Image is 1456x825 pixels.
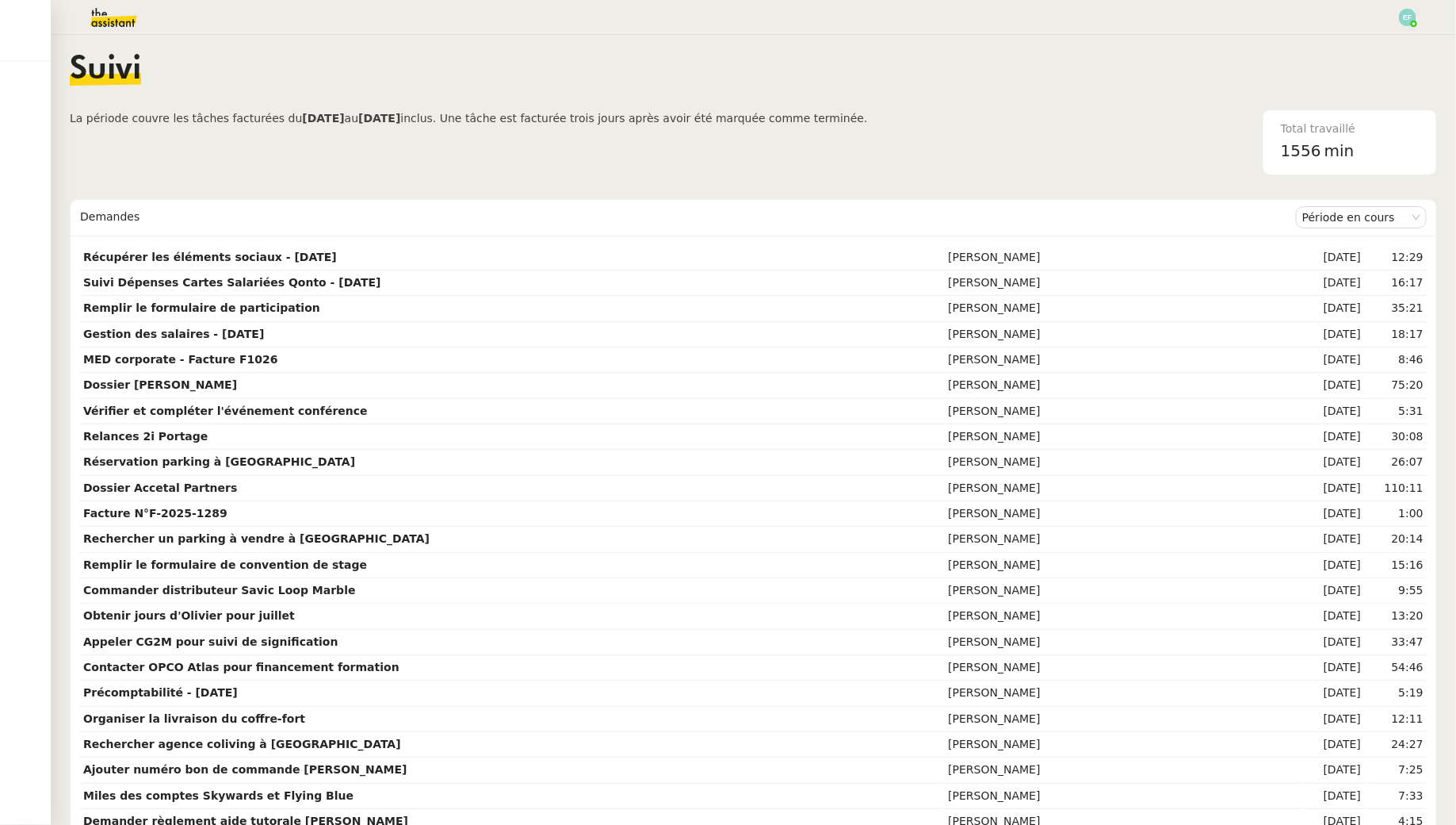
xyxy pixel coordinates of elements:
span: La période couvre les tâches facturées du [70,112,302,125]
b: [DATE] [302,112,344,125]
td: 7:33 [1364,784,1427,809]
strong: Organiser la livraison du coffre-fort [83,712,305,725]
td: [DATE] [1304,681,1364,706]
td: [PERSON_NAME] [945,399,1304,424]
td: [PERSON_NAME] [945,347,1304,373]
td: 12:29 [1364,245,1427,271]
td: 75:20 [1364,373,1427,398]
td: [DATE] [1304,424,1364,450]
td: 12:11 [1364,707,1427,732]
td: 1:00 [1364,501,1427,527]
td: [DATE] [1304,399,1364,424]
strong: Vérifier et compléter l'événement conférence [83,405,368,417]
strong: Rechercher un parking à vendre à [GEOGRAPHIC_DATA] [83,532,430,545]
td: [PERSON_NAME] [945,476,1304,501]
td: 8:46 [1364,347,1427,373]
b: [DATE] [358,112,400,125]
td: [DATE] [1304,707,1364,732]
td: [PERSON_NAME] [945,784,1304,809]
td: 5:19 [1364,681,1427,706]
td: 26:07 [1364,450,1427,475]
td: [PERSON_NAME] [945,271,1304,296]
strong: Suivi Dépenses Cartes Salariées Qonto - [DATE] [83,276,381,289]
div: Demandes [80,201,1296,233]
strong: Miles des comptes Skywards et Flying Blue [83,789,353,802]
td: [PERSON_NAME] [945,578,1304,604]
td: [PERSON_NAME] [945,758,1304,783]
td: 15:16 [1364,553,1427,578]
td: [PERSON_NAME] [945,707,1304,732]
strong: Commander distributeur Savic Loop Marble [83,584,356,597]
td: [DATE] [1304,296,1364,321]
strong: Ajouter numéro bon de commande [PERSON_NAME] [83,763,407,776]
td: 110:11 [1364,476,1427,501]
td: 18:17 [1364,322,1427,347]
td: [PERSON_NAME] [945,681,1304,706]
td: [DATE] [1304,450,1364,475]
span: 1556 [1281,141,1321,160]
td: [PERSON_NAME] [945,322,1304,347]
td: 16:17 [1364,271,1427,296]
td: 5:31 [1364,399,1427,424]
td: [DATE] [1304,476,1364,501]
td: [DATE] [1304,630,1364,655]
strong: Relances 2i Portage [83,430,208,443]
td: 35:21 [1364,296,1427,321]
td: [DATE] [1304,553,1364,578]
td: [PERSON_NAME] [945,373,1304,398]
td: [DATE] [1304,758,1364,783]
td: [PERSON_NAME] [945,450,1304,475]
td: [PERSON_NAME] [945,527,1304,552]
td: [DATE] [1304,373,1364,398]
td: [DATE] [1304,655,1364,681]
td: 24:27 [1364,732,1427,758]
strong: Dossier [PERSON_NAME] [83,378,237,391]
strong: Réservation parking à [GEOGRAPHIC_DATA] [83,455,355,468]
span: inclus. Une tâche est facturée trois jours après avoir été marquée comme terminée. [400,112,867,125]
td: [DATE] [1304,784,1364,809]
td: [DATE] [1304,322,1364,347]
td: [PERSON_NAME] [945,296,1304,321]
td: 54:46 [1364,655,1427,681]
td: [DATE] [1304,732,1364,758]
strong: Obtenir jours d'Olivier pour juillet [83,609,295,622]
td: [PERSON_NAME] [945,630,1304,655]
td: [PERSON_NAME] [945,501,1304,527]
strong: Remplir le formulaire de participation [83,301,320,314]
td: [PERSON_NAME] [945,604,1304,629]
td: [DATE] [1304,604,1364,629]
td: [PERSON_NAME] [945,553,1304,578]
img: svg [1399,9,1416,26]
td: [PERSON_NAME] [945,732,1304,758]
strong: Précomptabilité - [DATE] [83,686,238,699]
td: [PERSON_NAME] [945,245,1304,271]
strong: Récupérer les éléments sociaux - [DATE] [83,251,337,263]
td: [DATE] [1304,347,1364,373]
strong: Facture N°F-2025-1289 [83,507,227,520]
td: 7:25 [1364,758,1427,783]
td: [DATE] [1304,245,1364,271]
td: [DATE] [1304,527,1364,552]
span: au [345,112,358,125]
nz-select-item: Période en cours [1302,207,1420,228]
span: min [1324,138,1355,164]
strong: Remplir le formulaire de convention de stage [83,558,367,571]
span: Suivi [70,54,141,86]
strong: Dossier Accetal Partners [83,482,237,494]
td: [PERSON_NAME] [945,655,1304,681]
td: 9:55 [1364,578,1427,604]
strong: Rechercher agence coliving à [GEOGRAPHIC_DATA] [83,738,401,750]
td: [DATE] [1304,271,1364,296]
strong: Gestion des salaires - [DATE] [83,328,264,340]
strong: Contacter OPCO Atlas pour financement formation [83,661,399,673]
td: 13:20 [1364,604,1427,629]
td: [DATE] [1304,578,1364,604]
td: 30:08 [1364,424,1427,450]
div: Total travaillé [1281,120,1419,138]
strong: Appeler CG2M pour suivi de signification [83,635,338,648]
td: [PERSON_NAME] [945,424,1304,450]
td: [DATE] [1304,501,1364,527]
strong: MED corporate - Facture F1026 [83,353,278,366]
td: 20:14 [1364,527,1427,552]
td: 33:47 [1364,630,1427,655]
